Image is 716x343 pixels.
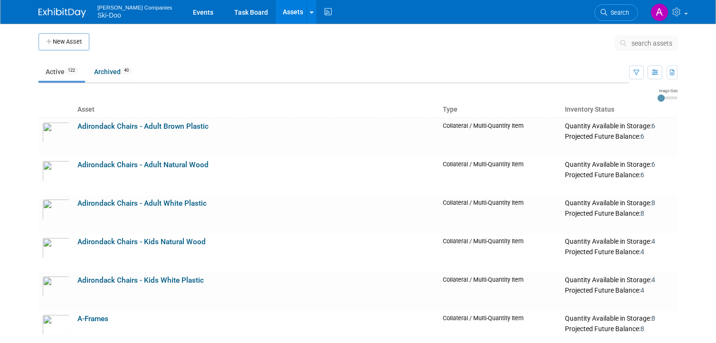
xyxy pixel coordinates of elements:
[640,325,644,333] span: 8
[565,169,674,180] div: Projected Future Balance:
[439,102,561,118] th: Type
[77,238,206,246] a: Adirondack Chairs - Kids Natural Wood
[640,171,644,179] span: 6
[439,195,561,234] td: Collateral / Multi-Quantity Item
[439,234,561,272] td: Collateral / Multi-Quantity Item
[658,88,678,94] div: Image Size
[77,161,209,169] a: Adirondack Chairs - Adult Natural Wood
[97,2,172,12] span: [PERSON_NAME] Companies
[38,63,85,81] a: Active122
[77,314,108,323] a: A-Frames
[77,199,207,208] a: Adirondack Chairs - Adult White Plastic
[651,238,655,245] span: 4
[640,248,644,256] span: 4
[565,285,674,295] div: Projected Future Balance:
[651,122,655,130] span: 6
[439,157,561,195] td: Collateral / Multi-Quantity Item
[565,161,674,169] div: Quantity Available in Storage:
[594,4,638,21] a: Search
[121,67,132,74] span: 40
[565,314,674,323] div: Quantity Available in Storage:
[631,39,672,47] span: search assets
[640,286,644,294] span: 4
[651,199,655,207] span: 8
[650,3,668,21] img: Amelie Roberge
[439,118,561,157] td: Collateral / Multi-Quantity Item
[615,36,678,51] button: search assets
[565,323,674,333] div: Projected Future Balance:
[565,199,674,208] div: Quantity Available in Storage:
[97,11,121,19] span: Ski-Doo
[38,8,86,18] img: ExhibitDay
[77,276,204,285] a: Adirondack Chairs - Kids White Plastic
[77,122,209,131] a: Adirondack Chairs - Adult Brown Plastic
[439,272,561,311] td: Collateral / Multi-Quantity Item
[607,9,629,16] span: Search
[651,276,655,284] span: 4
[38,33,89,50] button: New Asset
[87,63,139,81] a: Archived40
[651,161,655,168] span: 6
[565,238,674,246] div: Quantity Available in Storage:
[565,131,674,141] div: Projected Future Balance:
[565,246,674,257] div: Projected Future Balance:
[65,67,78,74] span: 122
[565,276,674,285] div: Quantity Available in Storage:
[640,133,644,140] span: 6
[565,208,674,218] div: Projected Future Balance:
[651,314,655,322] span: 8
[565,122,674,131] div: Quantity Available in Storage:
[640,210,644,217] span: 8
[74,102,439,118] th: Asset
